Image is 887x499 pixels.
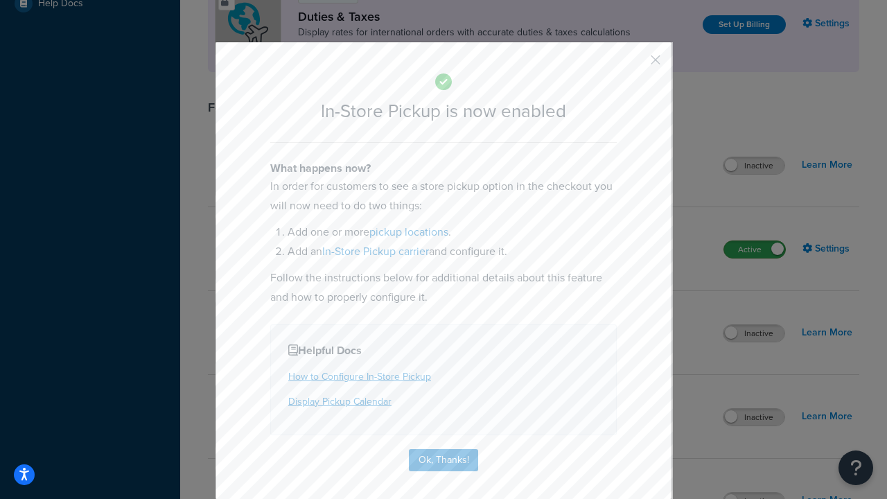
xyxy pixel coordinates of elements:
p: Follow the instructions below for additional details about this feature and how to properly confi... [270,268,617,307]
a: Display Pickup Calendar [288,394,392,409]
h4: Helpful Docs [288,342,599,359]
a: How to Configure In-Store Pickup [288,369,431,384]
button: Ok, Thanks! [409,449,478,471]
a: pickup locations [369,224,448,240]
a: In-Store Pickup carrier [322,243,429,259]
li: Add one or more . [288,222,617,242]
h2: In-Store Pickup is now enabled [270,101,617,121]
li: Add an and configure it. [288,242,617,261]
h4: What happens now? [270,160,617,177]
p: In order for customers to see a store pickup option in the checkout you will now need to do two t... [270,177,617,216]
